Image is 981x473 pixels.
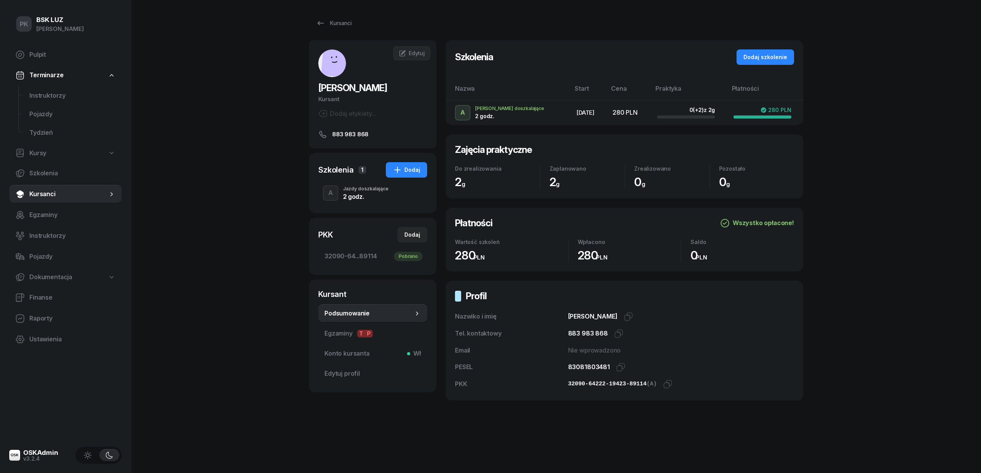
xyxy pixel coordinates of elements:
div: 0 z 2g [689,107,715,113]
span: Szkolenia [29,168,115,178]
a: Instruktorzy [9,227,122,245]
a: Raporty [9,309,122,328]
small: PLN [474,254,485,261]
div: Wartość szkoleń [455,239,568,245]
span: (+2) [693,107,703,113]
div: Dodaj szkolenie [743,53,787,62]
span: 1 [358,166,366,174]
div: Zrealizowano [634,165,709,172]
span: Dokumentacja [29,272,72,282]
button: AJazdy doszkalające2 godz. [318,182,427,204]
div: Wpłacono [578,239,681,245]
h2: Płatności [455,217,492,229]
div: PESEL [455,362,568,372]
div: 280 [578,248,681,263]
span: Konto kursanta [324,349,421,359]
div: 0 [691,248,794,263]
span: 2 [550,175,560,189]
a: Pojazdy [23,105,122,124]
span: Egzaminy [324,329,421,339]
div: Pozostało [719,165,794,172]
small: g [642,180,645,188]
a: Terminarze [9,66,122,84]
span: [PERSON_NAME] [318,82,387,93]
th: Cena [606,83,651,100]
a: Finanse [9,288,122,307]
span: 883 983 868 [332,130,368,139]
div: Do zrealizowania [455,165,540,172]
div: [DATE] [576,108,600,118]
span: Kursanci [29,189,108,199]
span: Wł [410,349,421,359]
span: Kursy [29,148,46,158]
span: Instruktorzy [29,91,115,101]
a: Podsumowanie [318,304,427,323]
div: OSKAdmin [23,449,58,456]
span: Finanse [29,293,115,303]
div: Zaplanowano [550,165,625,172]
a: Kursy [9,144,122,162]
button: Dodaj [397,227,427,242]
div: 32090-64222-19423-89114 [568,379,657,389]
a: Instruktorzy [23,86,122,105]
div: Email [455,346,568,356]
th: Płatności [727,83,803,100]
span: [PERSON_NAME] [568,312,618,320]
div: Tel. kontaktowy [455,329,568,339]
a: Egzaminy [9,206,122,224]
div: PKK [455,379,568,389]
small: PLN [596,254,608,261]
button: Dodaj szkolenie [737,49,794,65]
div: Dodaj [393,165,420,175]
button: Dodaj etykiety... [318,109,377,118]
h2: Szkolenia [455,51,493,63]
span: 0 [634,175,645,189]
a: Szkolenia [9,164,122,183]
a: 32090-64...89114Pobrano [318,247,427,266]
div: Wszystko opłacone! [720,218,794,228]
h2: Zajęcia praktyczne [455,144,532,156]
a: EgzaminyTP [318,324,427,343]
div: Szkolenia [318,164,354,175]
a: Ustawienia [9,330,122,349]
span: 0 [719,175,730,189]
div: [PERSON_NAME] [36,24,84,34]
div: PKK [318,229,333,240]
div: BSK LUZ [36,17,84,23]
div: Pobrano [394,252,423,261]
div: A [325,186,336,200]
span: P [365,330,373,337]
span: PK [20,21,29,27]
span: Podsumowanie [324,309,413,319]
div: 83081803481 [568,362,610,372]
div: 280 [455,248,568,263]
h2: Profil [466,290,487,302]
div: Nie wprowadzono [568,346,794,356]
span: Raporty [29,314,115,324]
span: 2 [455,175,465,189]
div: 2 godz. [343,193,389,200]
div: 280 PLN [613,108,645,118]
th: Nazwa [446,83,570,100]
span: Terminarze [29,70,63,80]
a: Pojazdy [9,248,122,266]
span: (A) [647,381,657,387]
div: 883 983 868 [568,329,608,339]
div: v3.2.4 [23,456,58,461]
span: 32090-64...89114 [324,251,421,261]
small: g [726,180,730,188]
div: Kursant [318,289,427,300]
th: Start [570,83,606,100]
button: A [323,185,338,201]
span: Pojazdy [29,252,115,262]
div: 280 PLN [760,107,791,113]
span: T [357,330,365,337]
span: Edytuj [409,50,425,56]
th: Praktyka [651,83,727,100]
span: Instruktorzy [29,231,115,241]
a: 883 983 868 [318,130,427,139]
span: Tydzień [29,128,115,138]
span: Nazwiko i imię [455,312,497,320]
a: Dokumentacja [9,268,122,286]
